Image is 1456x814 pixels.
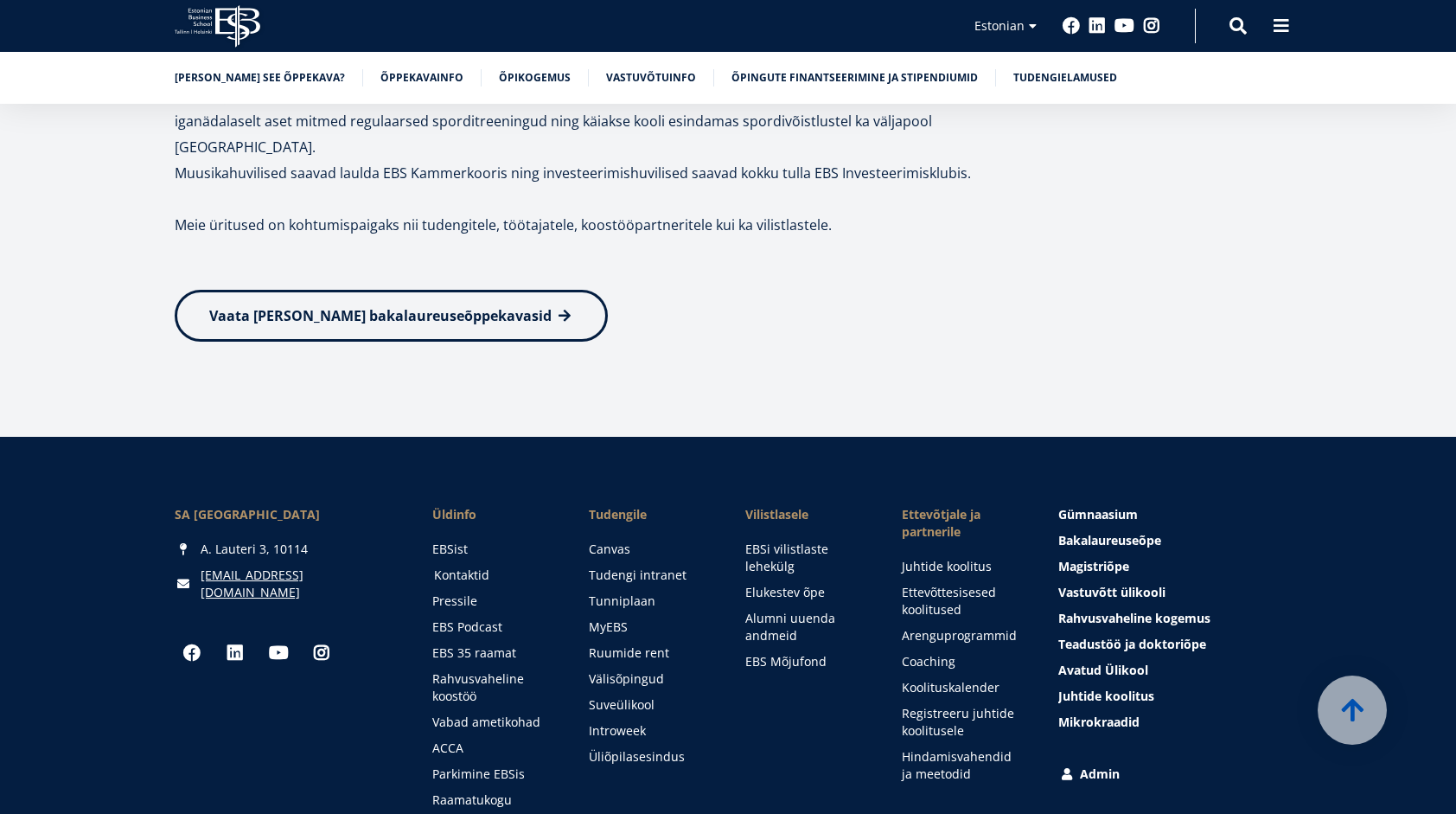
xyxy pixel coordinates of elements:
[1058,714,1281,731] a: Mikrokraadid
[1058,662,1281,679] a: Avatud Ülikool
[902,653,1024,670] a: Coaching
[201,567,398,601] a: [EMAIL_ADDRESS][DOMAIN_NAME]
[589,644,711,662] a: Ruumide rent
[902,705,1024,740] a: Registreeru juhtide koolitusele
[745,610,867,644] a: Alumni uuenda andmeid
[175,541,398,558] div: A. Lauteri 3, 10114
[1058,636,1206,652] span: Teadustöö ja doktoriõpe
[432,506,554,523] span: Üldinfo
[1058,688,1154,704] span: Juhtide koolitus
[1058,688,1281,705] a: Juhtide koolitus
[902,558,1024,575] a: Juhtide koolitus
[261,636,296,670] a: Youtube
[380,69,463,87] a: Õppekavainfo
[902,748,1024,783] a: Hindamisvahendid ja meetodid
[20,192,209,208] span: Ettevõtlus ja ärijuhtimine (päevaõpe)
[432,714,554,731] a: Vabad ametikohad
[589,541,711,558] a: Canvas
[175,160,996,186] p: Muusikahuvilised saavad laulda EBS Kammerkooris ning investeerimishuvilised saavad kokku tulla EB...
[606,69,696,87] a: Vastuvõtuinfo
[1058,506,1138,522] span: Gümnaasium
[731,69,978,87] a: Õpingute finantseerimine ja stipendiumid
[1089,17,1106,35] a: Linkedin
[434,567,556,584] a: Kontaktid
[4,193,16,204] input: Ettevõtlus ja ärijuhtimine (päevaõpe)
[1058,610,1281,627] a: Rahvusvaheline kogemus
[589,567,711,584] a: Tudengi intranet
[1058,636,1281,653] a: Teadustöö ja doktoriõpe
[1058,766,1281,783] a: Admin
[745,584,867,601] a: Elukestev õpe
[589,670,711,688] a: Välisõpingud
[20,170,341,185] span: Ettevõtlus ja ärijuhtimine (sessioonõpe), õpingute algus [DATE]
[1058,558,1129,574] span: Magistriõpe
[1013,69,1117,87] a: Tudengielamused
[902,506,1024,541] span: Ettevõtjale ja partnerile
[1058,532,1281,549] a: Bakalaureuseõpe
[432,670,554,705] a: Rahvusvaheline koostöö
[432,619,554,636] a: EBS Podcast
[589,748,711,766] a: Üliõpilasesindus
[1058,558,1281,575] a: Magistriõpe
[432,766,554,783] a: Parkimine EBSis
[589,593,711,610] a: Tunniplaan
[209,306,552,325] span: Vaata [PERSON_NAME] bakalaureuseõppekavasid
[589,696,711,714] a: Suveülikool
[589,506,711,523] a: Tudengile
[745,506,867,523] span: Vilistlasele
[175,636,209,670] a: Facebook
[175,212,996,238] p: Meie üritused on kohtumispaigaks nii tudengitele, töötajatele, koostööpartneritele kui ka vilistl...
[589,619,711,636] a: MyEBS
[902,584,1024,619] a: Ettevõttesisesed koolitused
[1058,584,1165,600] span: Vastuvõtt ülikooli
[4,170,16,182] input: Ettevõtlus ja ärijuhtimine (sessioonõpe), õpingute algus [DATE]
[1114,17,1134,35] a: Youtube
[175,69,345,87] a: [PERSON_NAME] see õppekava?
[304,636,339,670] a: Instagram
[1143,17,1160,35] a: Instagram
[432,740,554,757] a: ACCA
[175,82,996,160] p: Sportlikele ebsikatele toimuvad EBS Spordiklubi eestvedamisel spordipäev, golfivõistlused, taliuj...
[20,237,99,253] span: Mõjuettevõtlus
[4,238,16,249] input: Mõjuettevõtlus
[432,541,554,558] a: EBSist
[4,215,16,227] input: Rahvusvaheline ärijuhtimine
[1058,610,1210,626] span: Rahvusvaheline kogemus
[589,722,711,740] a: Introweek
[902,679,1024,696] a: Koolituskalender
[432,792,554,809] a: Raamatukogu
[1058,532,1161,548] span: Bakalaureuseõpe
[745,653,867,670] a: EBS Mõjufond
[432,644,554,662] a: EBS 35 raamat
[411,1,489,16] span: Perekonnanimi
[20,215,166,230] span: Rahvusvaheline ärijuhtimine
[175,506,398,523] div: SA [GEOGRAPHIC_DATA]
[1058,714,1140,730] span: Mikrokraadid
[432,593,554,610] a: Pressile
[1058,506,1281,523] a: Gümnaasium
[499,69,571,87] a: Õpikogemus
[745,541,867,575] a: EBSi vilistlaste lehekülg
[1058,584,1281,601] a: Vastuvõtt ülikooli
[175,290,608,342] a: Vaata [PERSON_NAME] bakalaureuseõppekavasid
[218,636,252,670] a: Linkedin
[1063,17,1080,35] a: Facebook
[902,627,1024,644] a: Arenguprogrammid
[1058,662,1148,678] span: Avatud Ülikool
